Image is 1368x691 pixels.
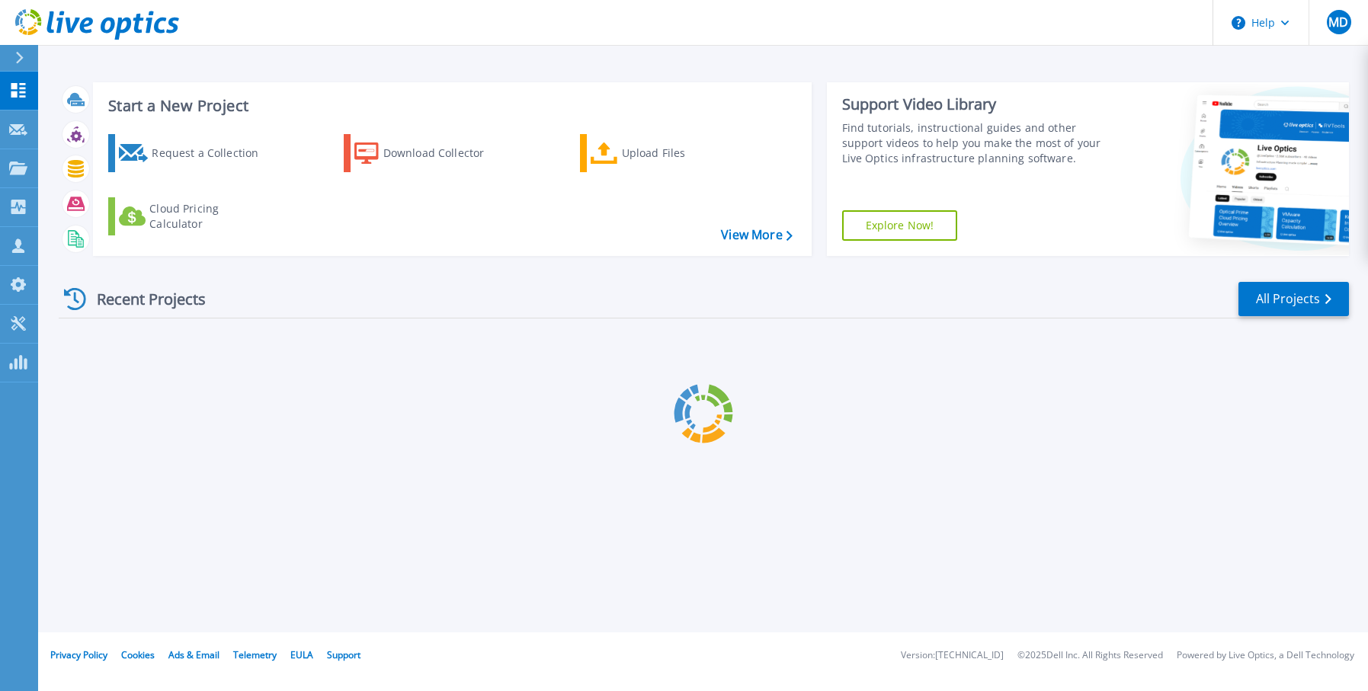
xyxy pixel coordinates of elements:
div: Upload Files [622,138,744,168]
a: Upload Files [580,134,750,172]
a: Cookies [121,648,155,661]
a: Ads & Email [168,648,219,661]
a: Privacy Policy [50,648,107,661]
div: Recent Projects [59,280,226,318]
a: View More [721,228,792,242]
a: EULA [290,648,313,661]
div: Request a Collection [152,138,274,168]
h3: Start a New Project [108,98,792,114]
a: All Projects [1238,282,1349,316]
span: MD [1328,16,1348,28]
div: Support Video Library [842,94,1107,114]
a: Request a Collection [108,134,278,172]
div: Cloud Pricing Calculator [149,201,271,232]
li: Version: [TECHNICAL_ID] [901,651,1004,661]
a: Explore Now! [842,210,958,241]
a: Cloud Pricing Calculator [108,197,278,235]
div: Find tutorials, instructional guides and other support videos to help you make the most of your L... [842,120,1107,166]
div: Download Collector [383,138,505,168]
li: Powered by Live Optics, a Dell Technology [1177,651,1354,661]
a: Support [327,648,360,661]
a: Download Collector [344,134,514,172]
li: © 2025 Dell Inc. All Rights Reserved [1017,651,1163,661]
a: Telemetry [233,648,277,661]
